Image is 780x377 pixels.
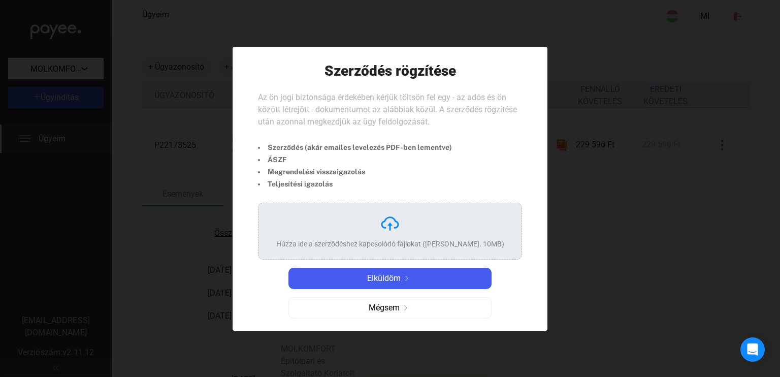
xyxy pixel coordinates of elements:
div: Húzza ide a szerződéshez kapcsolódó fájlokat ([PERSON_NAME]. 10MB) [276,239,504,249]
li: Szerződés (akár emailes levelezés PDF-ben lementve) [258,141,452,153]
h1: Szerződés rögzítése [324,62,456,80]
span: Az ön jogi biztonsága érdekében kérjük töltsön fel egy - az adós és ön között létrejött - dokumen... [258,92,517,127]
span: Elküldöm [367,272,401,285]
li: Teljesítési igazolás [258,178,452,190]
li: ÁSZF [258,153,452,166]
button: Mégsemarrow-right-grey [288,297,492,319]
button: Elküldömarrow-right-white [288,268,492,289]
li: Megrendelési visszaigazolás [258,166,452,178]
div: Intercom Messenger megnyitása [740,337,765,362]
img: arrow-right-white [401,276,413,281]
span: Mégsem [369,302,400,314]
img: arrow-right-grey [400,305,412,310]
img: upload-cloud [380,213,400,234]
